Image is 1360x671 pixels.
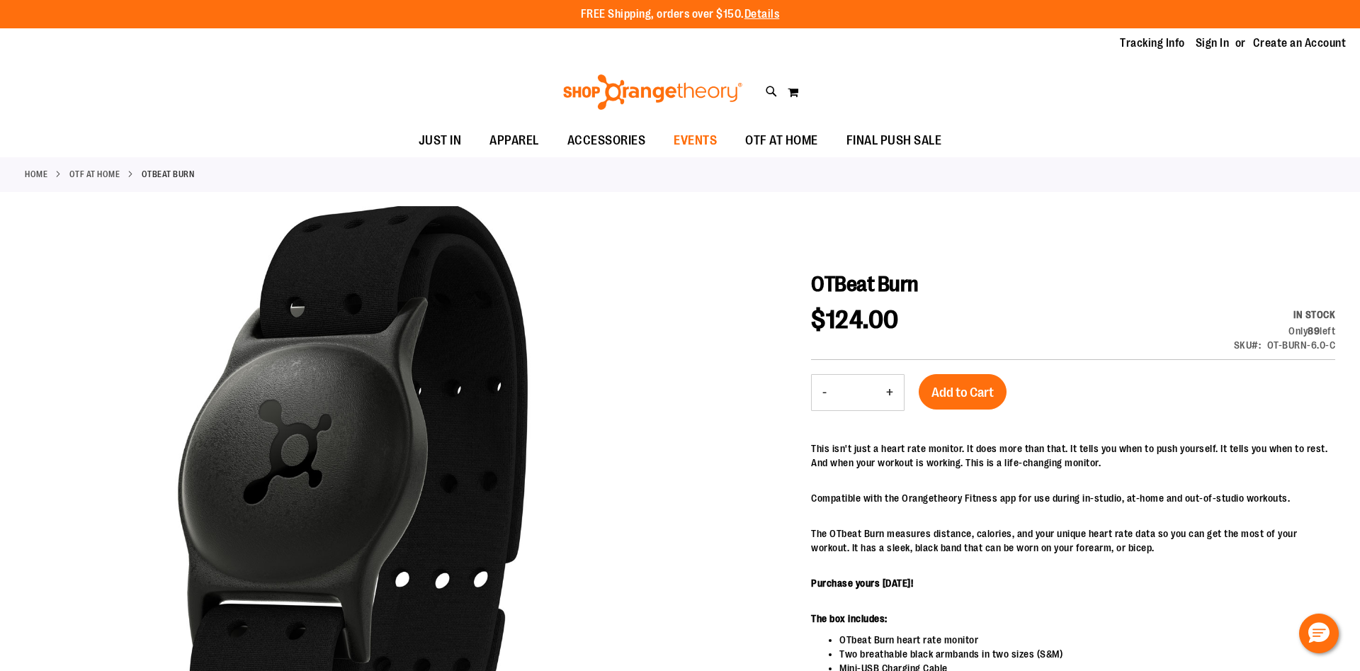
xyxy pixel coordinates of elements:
[832,125,956,157] a: FINAL PUSH SALE
[1234,339,1262,351] strong: SKU
[744,8,780,21] a: Details
[1120,35,1185,51] a: Tracking Info
[1234,324,1336,338] div: Only 89 left
[919,374,1007,410] button: Add to Cart
[811,526,1335,555] p: The OTbeat Burn measures distance, calories, and your unique heart rate data so you can get the m...
[419,125,462,157] span: JUST IN
[1196,35,1230,51] a: Sign In
[69,168,120,181] a: OTF AT HOME
[489,125,539,157] span: APPAREL
[561,74,744,110] img: Shop Orangetheory
[931,385,994,400] span: Add to Cart
[811,305,899,334] span: $124.00
[839,647,1335,661] li: Two breathable black armbands in two sizes (S&M)
[745,125,818,157] span: OTF AT HOME
[811,613,888,624] b: The box includes:
[1234,308,1336,322] div: Availability
[404,125,476,157] a: JUST IN
[553,125,660,157] a: ACCESSORIES
[567,125,646,157] span: ACCESSORIES
[1267,338,1336,352] div: OT-BURN-6.0-C
[837,376,875,410] input: Product quantity
[674,125,717,157] span: EVENTS
[659,125,731,157] a: EVENTS
[811,577,913,589] b: Purchase yours [DATE]!
[25,168,47,181] a: Home
[812,375,837,410] button: Decrease product quantity
[581,6,780,23] p: FREE Shipping, orders over $150.
[475,125,553,157] a: APPAREL
[811,272,919,296] span: OTBeat Burn
[811,441,1335,470] p: This isn't just a heart rate monitor. It does more than that. It tells you when to push yourself....
[142,168,195,181] strong: OTBeat Burn
[731,125,832,157] a: OTF AT HOME
[1293,309,1335,320] span: In stock
[811,491,1335,505] p: Compatible with the Orangetheory Fitness app for use during in-studio, at-home and out-of-studio ...
[875,375,904,410] button: Increase product quantity
[839,633,1335,647] li: OTbeat Burn heart rate monitor
[1299,614,1339,653] button: Hello, have a question? Let’s chat.
[1308,325,1320,337] strong: 89
[1253,35,1347,51] a: Create an Account
[846,125,942,157] span: FINAL PUSH SALE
